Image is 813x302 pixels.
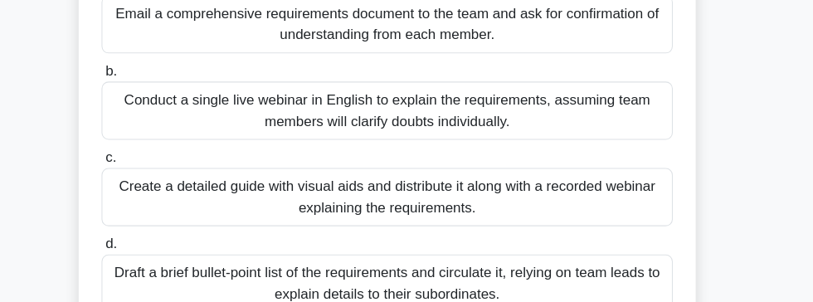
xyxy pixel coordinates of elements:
span: c. [141,158,151,173]
span: d. [141,240,152,254]
div: Conduct a single live webinar in English to explain the requirements, assuming team members will ... [138,95,675,149]
span: b. [141,77,152,91]
div: Create a detailed guide with visual aids and distribute it along with a recorded webinar explaini... [138,176,675,231]
div: Email a comprehensive requirements document to the team and ask for confirmation of understanding... [138,13,675,68]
